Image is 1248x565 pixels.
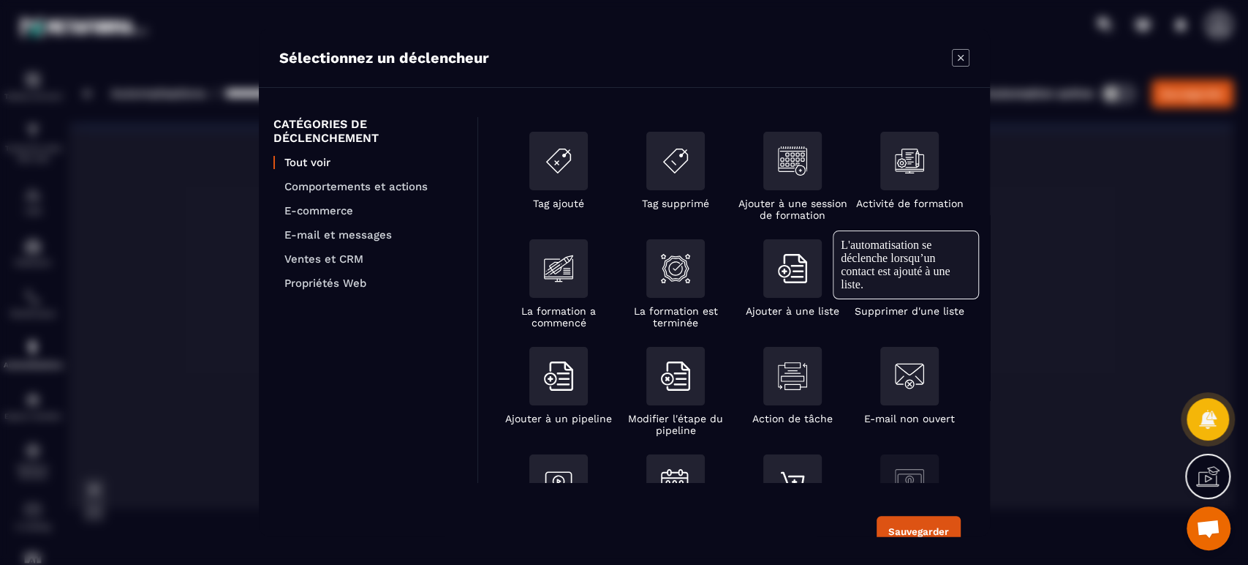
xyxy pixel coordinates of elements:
[855,305,964,317] p: Supprimer d'une liste
[661,362,690,391] img: removeFromList.svg
[661,146,690,176] img: removeTag.svg
[855,198,963,209] p: Activité de formation
[778,254,807,283] img: addToList.svg
[284,180,463,193] p: Comportements et actions
[284,156,463,169] p: Tout voir
[642,198,709,209] p: Tag supprimé
[284,277,463,290] p: Propriétés Web
[877,516,961,547] button: Sauvegarder
[273,117,463,145] p: CATÉGORIES DE DÉCLENCHEMENT
[284,228,463,242] p: E-mail et messages
[841,239,971,291] div: L'automatisation se déclenche lorsqu’un contact est ajouté à une liste.
[895,362,924,391] img: notOpenEmail.svg
[533,198,584,209] p: Tag ajouté
[778,146,807,176] img: addSessionFormation.svg
[1187,506,1230,550] div: Ouvrir le chat
[617,305,734,329] p: La formation est terminée
[734,198,851,221] p: Ajouter à une session de formation
[661,254,690,283] img: formationIsEnded.svg
[500,305,617,329] p: La formation a commencé
[544,469,573,498] img: addToAWebinar.svg
[544,254,573,283] img: formationIsStarted.svg
[778,469,807,498] img: productPurchase.svg
[746,305,839,317] p: Ajouter à une liste
[284,204,463,217] p: E-commerce
[617,413,734,436] p: Modifier l'étape du pipeline
[544,362,573,391] img: addToList.svg
[864,413,955,424] p: E-mail non ouvert
[778,362,807,391] img: taskAction.svg
[895,146,924,176] img: formationActivity.svg
[284,252,463,266] p: Ventes et CRM
[661,469,690,498] img: contactBookAnEvent.svg
[544,146,573,176] img: addTag.svg
[895,469,924,498] img: webpage.svg
[279,49,489,67] p: Sélectionnez un déclencheur
[505,413,612,424] p: Ajouter à un pipeline
[752,413,833,424] p: Action de tâche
